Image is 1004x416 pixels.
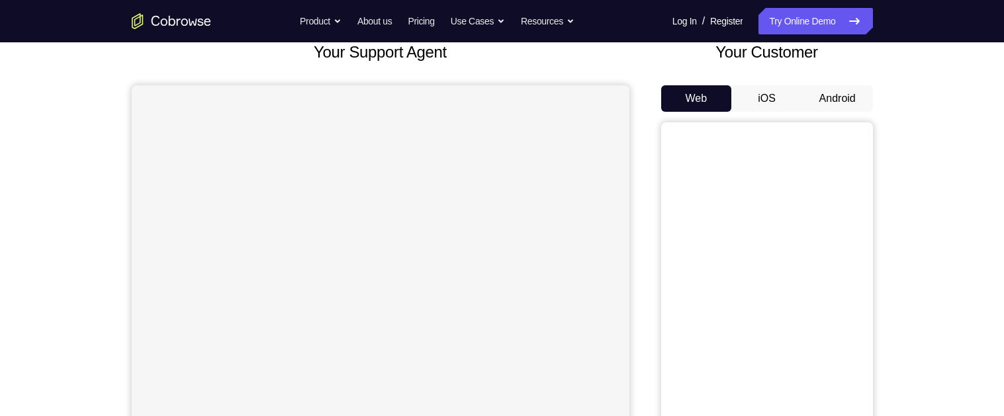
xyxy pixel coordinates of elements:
[132,40,629,64] h2: Your Support Agent
[451,8,505,34] button: Use Cases
[672,8,697,34] a: Log In
[408,8,434,34] a: Pricing
[731,85,802,112] button: iOS
[710,8,743,34] a: Register
[702,13,705,29] span: /
[521,8,574,34] button: Resources
[132,13,211,29] a: Go to the home page
[300,8,342,34] button: Product
[758,8,872,34] a: Try Online Demo
[661,40,873,64] h2: Your Customer
[802,85,873,112] button: Android
[661,85,732,112] button: Web
[357,8,392,34] a: About us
